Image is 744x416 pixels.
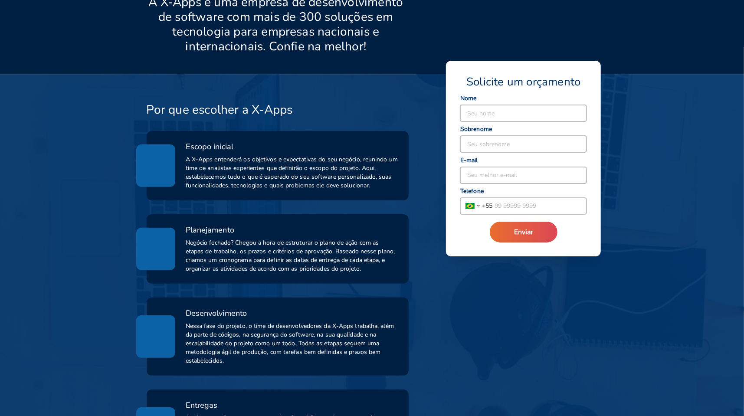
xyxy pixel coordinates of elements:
input: Seu melhor e-mail [460,167,587,183]
span: Enviar [514,227,533,237]
span: Desenvolvimento [186,308,247,318]
input: 99 99999 9999 [492,198,587,214]
span: + 55 [482,201,492,210]
span: Planejamento [186,225,234,235]
span: Entregas [186,400,218,410]
span: Negócio fechado? Chegou a hora de estruturar o plano de ação com as etapas de trabalho, os prazos... [186,239,399,273]
span: Escopo inicial [186,141,233,152]
span: Solicite um orçamento [466,75,580,89]
button: Enviar [490,222,557,242]
input: Seu sobrenome [460,136,587,152]
input: Seu nome [460,105,587,121]
h3: Por que escolher a X-Apps [147,102,293,117]
span: A X-Apps entenderá os objetivos e expectativas do seu negócio, reunindo um time de analistas expe... [186,155,399,190]
span: Nessa fase do projeto, o time de desenvolvedores da X-Apps trabalha, além da parte de códigos, na... [186,322,399,365]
